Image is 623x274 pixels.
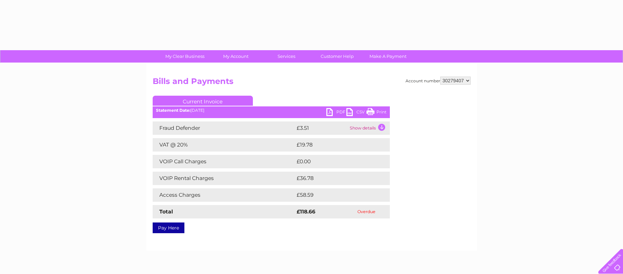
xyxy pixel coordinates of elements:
[295,188,376,202] td: £58.59
[326,108,346,118] a: PDF
[295,155,374,168] td: £0.00
[159,208,173,215] strong: Total
[153,96,253,106] a: Current Invoice
[406,77,471,85] div: Account number
[153,108,390,113] div: [DATE]
[153,222,184,233] a: Pay Here
[153,138,295,152] td: VAT @ 20%
[295,138,376,152] td: £19.78
[346,108,366,118] a: CSV
[153,121,295,135] td: Fraud Defender
[366,108,386,118] a: Print
[295,121,348,135] td: £3.51
[348,121,390,135] td: Show details
[259,50,314,63] a: Services
[297,208,315,215] strong: £118.66
[153,172,295,185] td: VOIP Rental Charges
[343,205,390,218] td: Overdue
[156,108,190,113] b: Statement Date:
[310,50,365,63] a: Customer Help
[208,50,263,63] a: My Account
[153,188,295,202] td: Access Charges
[295,172,376,185] td: £36.78
[360,50,416,63] a: Make A Payment
[157,50,212,63] a: My Clear Business
[153,77,471,89] h2: Bills and Payments
[153,155,295,168] td: VOIP Call Charges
